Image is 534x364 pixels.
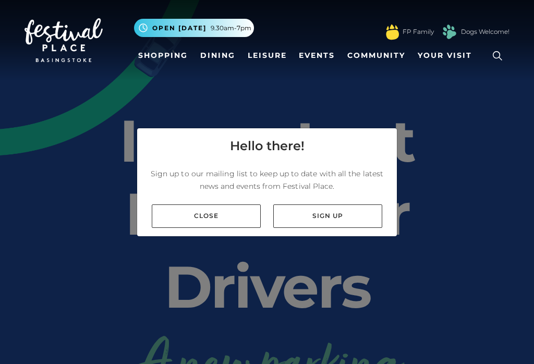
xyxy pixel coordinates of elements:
p: Sign up to our mailing list to keep up to date with all the latest news and events from Festival ... [145,167,389,192]
a: Community [343,46,409,65]
span: Open [DATE] [152,23,207,33]
a: Dining [196,46,239,65]
a: Events [295,46,339,65]
span: 9.30am-7pm [211,23,251,33]
a: Dogs Welcome! [461,27,509,37]
span: Your Visit [418,50,472,61]
a: Leisure [244,46,291,65]
a: Shopping [134,46,192,65]
img: Festival Place Logo [25,18,103,62]
h4: Hello there! [230,137,305,155]
a: Close [152,204,261,228]
a: FP Family [403,27,434,37]
button: Open [DATE] 9.30am-7pm [134,19,254,37]
a: Your Visit [414,46,481,65]
a: Sign up [273,204,382,228]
